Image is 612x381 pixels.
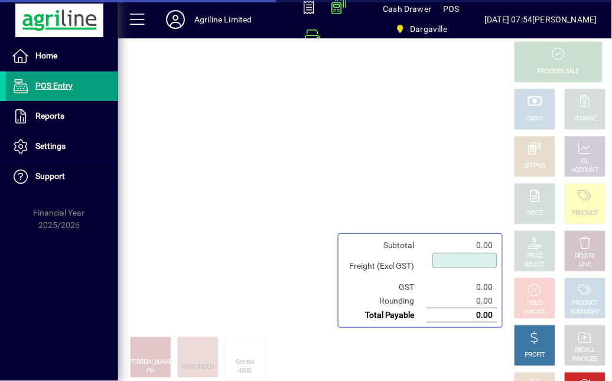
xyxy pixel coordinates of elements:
a: Settings [6,132,118,161]
td: GST [343,281,427,294]
div: Agriline Limited [194,10,252,29]
span: Settings [35,141,66,151]
div: 450G [238,367,252,376]
div: PRODUCT [572,299,598,308]
td: 0.00 [427,294,497,308]
div: PRICE [528,252,543,260]
span: [DATE] 07:54 [485,10,533,29]
div: SELECT [525,260,546,269]
span: Home [35,51,57,60]
div: RECALL [575,346,596,355]
div: LINE [580,260,591,269]
a: Reports [6,102,118,131]
div: INVOICE [524,308,546,317]
div: DELETE [575,252,595,260]
td: Subtotal [343,239,427,252]
div: Grease [236,358,255,367]
div: SUMMARY [571,308,600,317]
span: POS Entry [35,81,73,90]
div: CHARGE [574,115,597,123]
div: INVOICES [572,355,598,364]
div: HOLD [528,299,543,308]
td: 0.00 [427,308,497,323]
td: Freight (Excl GST) [343,252,427,281]
td: 0.00 [427,239,497,252]
span: Reports [35,111,64,121]
td: Rounding [343,294,427,308]
div: EFTPOS [525,162,546,171]
div: PROFIT [525,351,545,360]
span: Support [35,171,65,181]
div: NOTE [528,209,543,218]
div: GL [582,157,590,166]
div: ACCOUNT [572,166,599,175]
div: [PERSON_NAME] [533,10,597,29]
span: Dargaville [411,19,448,38]
div: PROCESS SALE [538,67,580,76]
span: Dargaville [390,18,452,40]
button: Profile [157,9,194,30]
div: [PERSON_NAME] [128,358,173,367]
td: 0.00 [427,281,497,294]
div: MISC INDEN [181,363,214,372]
td: Total Payable [343,308,427,323]
div: CASH [528,115,543,123]
div: PRODUCT [572,209,598,218]
a: Support [6,162,118,191]
div: Pin [147,367,155,376]
a: Home [6,41,118,71]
